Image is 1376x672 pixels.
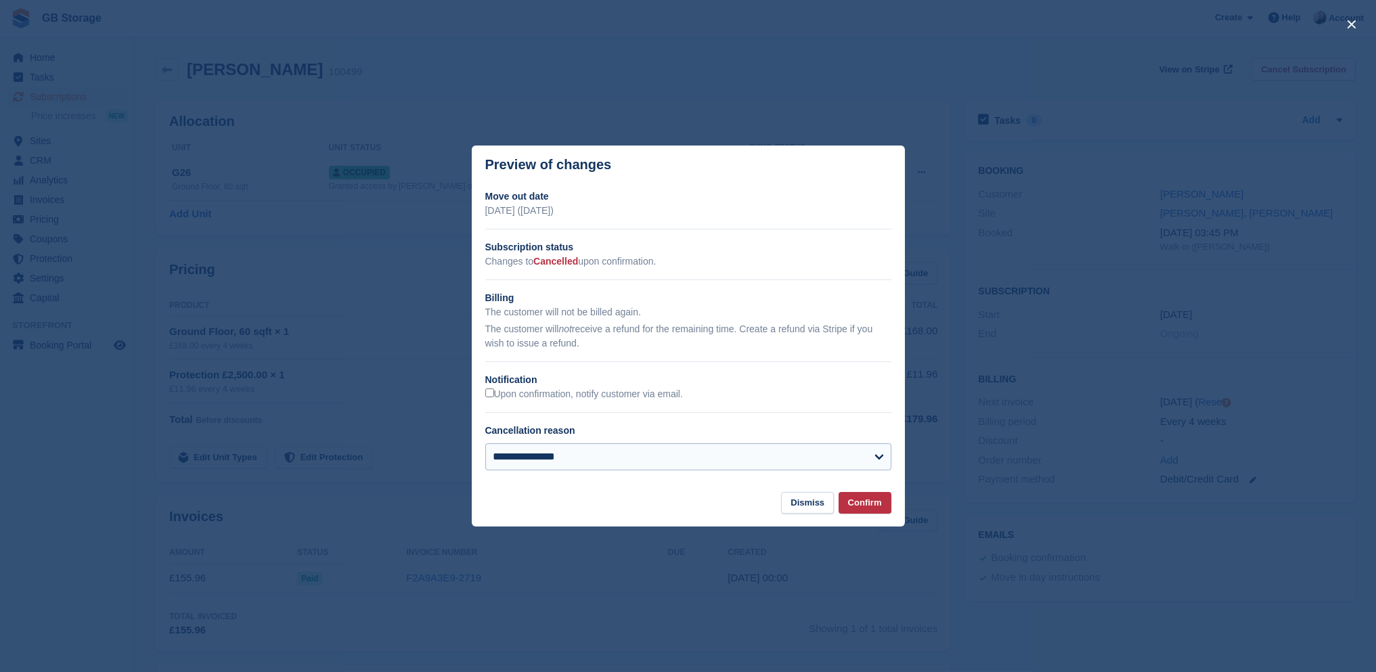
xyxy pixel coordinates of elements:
[485,157,612,173] p: Preview of changes
[485,425,575,436] label: Cancellation reason
[485,291,891,305] h2: Billing
[485,254,891,269] p: Changes to upon confirmation.
[485,322,891,351] p: The customer will receive a refund for the remaining time. Create a refund via Stripe if you wish...
[485,240,891,254] h2: Subscription status
[839,492,891,514] button: Confirm
[485,388,683,401] label: Upon confirmation, notify customer via email.
[485,204,891,218] p: [DATE] ([DATE])
[558,323,571,334] em: not
[533,256,578,267] span: Cancelled
[781,492,834,514] button: Dismiss
[1341,14,1362,35] button: close
[485,189,891,204] h2: Move out date
[485,305,891,319] p: The customer will not be billed again.
[485,388,494,397] input: Upon confirmation, notify customer via email.
[485,373,891,387] h2: Notification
